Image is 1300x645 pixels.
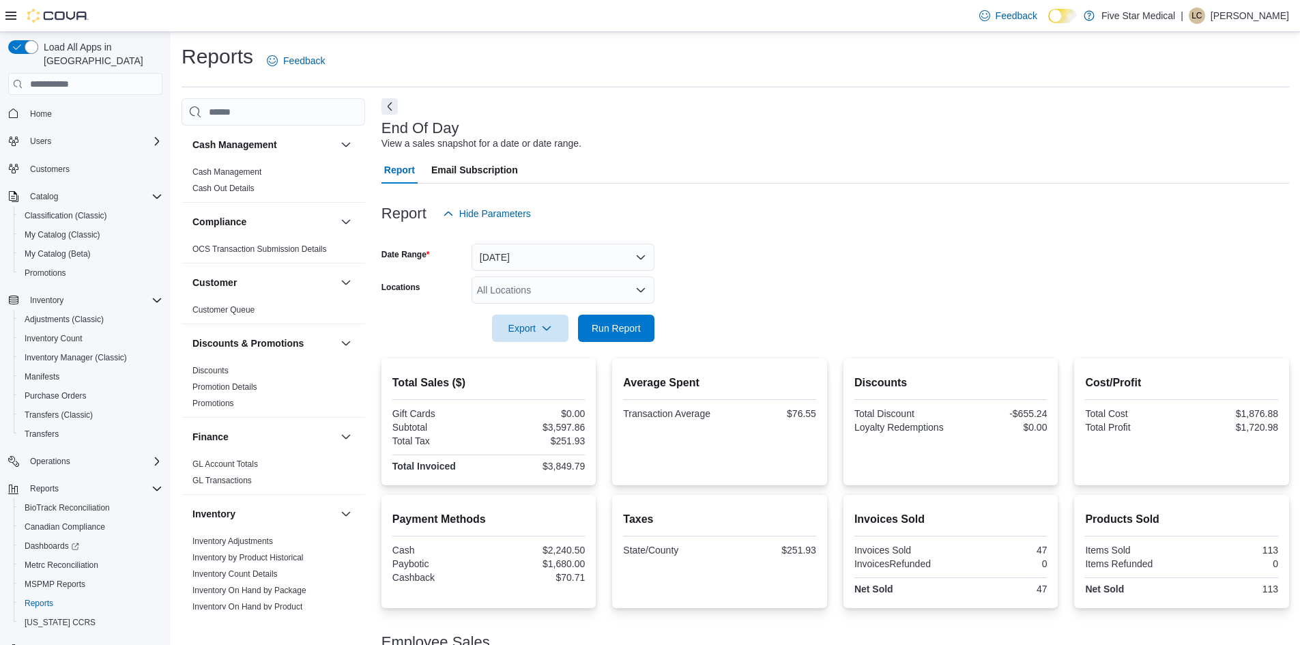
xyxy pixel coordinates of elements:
[381,282,420,293] label: Locations
[25,229,100,240] span: My Catalog (Classic)
[19,349,162,366] span: Inventory Manager (Classic)
[14,329,168,348] button: Inventory Count
[19,538,162,554] span: Dashboards
[854,422,948,433] div: Loyalty Redemptions
[192,569,278,579] a: Inventory Count Details
[1048,9,1077,23] input: Dark Mode
[19,330,162,347] span: Inventory Count
[19,265,162,281] span: Promotions
[192,601,302,612] span: Inventory On Hand by Product
[25,161,75,177] a: Customers
[578,315,654,342] button: Run Report
[192,244,327,255] span: OCS Transaction Submission Details
[19,311,162,328] span: Adjustments (Classic)
[25,352,127,363] span: Inventory Manager (Classic)
[14,348,168,367] button: Inventory Manager (Classic)
[192,215,246,229] h3: Compliance
[25,371,59,382] span: Manifests
[854,511,1048,528] h2: Invoices Sold
[1185,558,1278,569] div: 0
[25,104,162,121] span: Home
[3,187,168,206] button: Catalog
[1085,511,1278,528] h2: Products Sold
[25,453,162,470] span: Operations
[854,408,948,419] div: Total Discount
[491,408,585,419] div: $0.00
[437,200,536,227] button: Hide Parameters
[30,295,63,306] span: Inventory
[25,188,63,205] button: Catalog
[623,375,816,391] h2: Average Spent
[25,481,162,497] span: Reports
[25,133,162,149] span: Users
[38,40,162,68] span: Load All Apps in [GEOGRAPHIC_DATA]
[492,315,568,342] button: Export
[19,311,109,328] a: Adjustments (Classic)
[1048,23,1049,24] span: Dark Mode
[14,594,168,613] button: Reports
[192,382,257,392] span: Promotion Details
[25,106,57,122] a: Home
[25,560,98,571] span: Metrc Reconciliation
[19,500,115,516] a: BioTrack Reconciliation
[192,507,335,521] button: Inventory
[14,405,168,425] button: Transfers (Classic)
[459,207,531,220] span: Hide Parameters
[19,407,162,423] span: Transfers (Classic)
[1085,375,1278,391] h2: Cost/Profit
[192,215,335,229] button: Compliance
[381,120,459,137] h3: End Of Day
[25,521,105,532] span: Canadian Compliance
[30,483,59,494] span: Reports
[283,54,325,68] span: Feedback
[14,206,168,225] button: Classification (Classic)
[192,365,229,376] span: Discounts
[1101,8,1175,24] p: Five Star Medical
[338,274,354,291] button: Customer
[392,422,486,433] div: Subtotal
[25,248,91,259] span: My Catalog (Beta)
[19,426,64,442] a: Transfers
[723,545,816,556] div: $251.93
[25,333,83,344] span: Inventory Count
[192,476,252,485] a: GL Transactions
[953,408,1047,419] div: -$655.24
[1085,422,1179,433] div: Total Profit
[14,536,168,556] a: Dashboards
[19,369,65,385] a: Manifests
[192,569,278,579] span: Inventory Count Details
[1211,8,1289,24] p: [PERSON_NAME]
[14,263,168,283] button: Promotions
[381,249,430,260] label: Date Range
[3,291,168,310] button: Inventory
[491,461,585,472] div: $3,849.79
[25,390,87,401] span: Purchase Orders
[25,579,85,590] span: MSPMP Reports
[19,246,162,262] span: My Catalog (Beta)
[30,191,58,202] span: Catalog
[491,572,585,583] div: $70.71
[19,246,96,262] a: My Catalog (Beta)
[192,304,255,315] span: Customer Queue
[1185,422,1278,433] div: $1,720.98
[27,9,89,23] img: Cova
[19,500,162,516] span: BioTrack Reconciliation
[1185,545,1278,556] div: 113
[623,408,717,419] div: Transaction Average
[19,227,106,243] a: My Catalog (Classic)
[623,511,816,528] h2: Taxes
[25,188,162,205] span: Catalog
[3,103,168,123] button: Home
[25,292,162,309] span: Inventory
[25,617,96,628] span: [US_STATE] CCRS
[192,138,277,152] h3: Cash Management
[25,292,69,309] button: Inventory
[182,456,365,494] div: Finance
[19,369,162,385] span: Manifests
[192,585,306,596] span: Inventory On Hand by Package
[192,336,335,350] button: Discounts & Promotions
[19,557,104,573] a: Metrc Reconciliation
[14,425,168,444] button: Transfers
[592,321,641,335] span: Run Report
[392,572,486,583] div: Cashback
